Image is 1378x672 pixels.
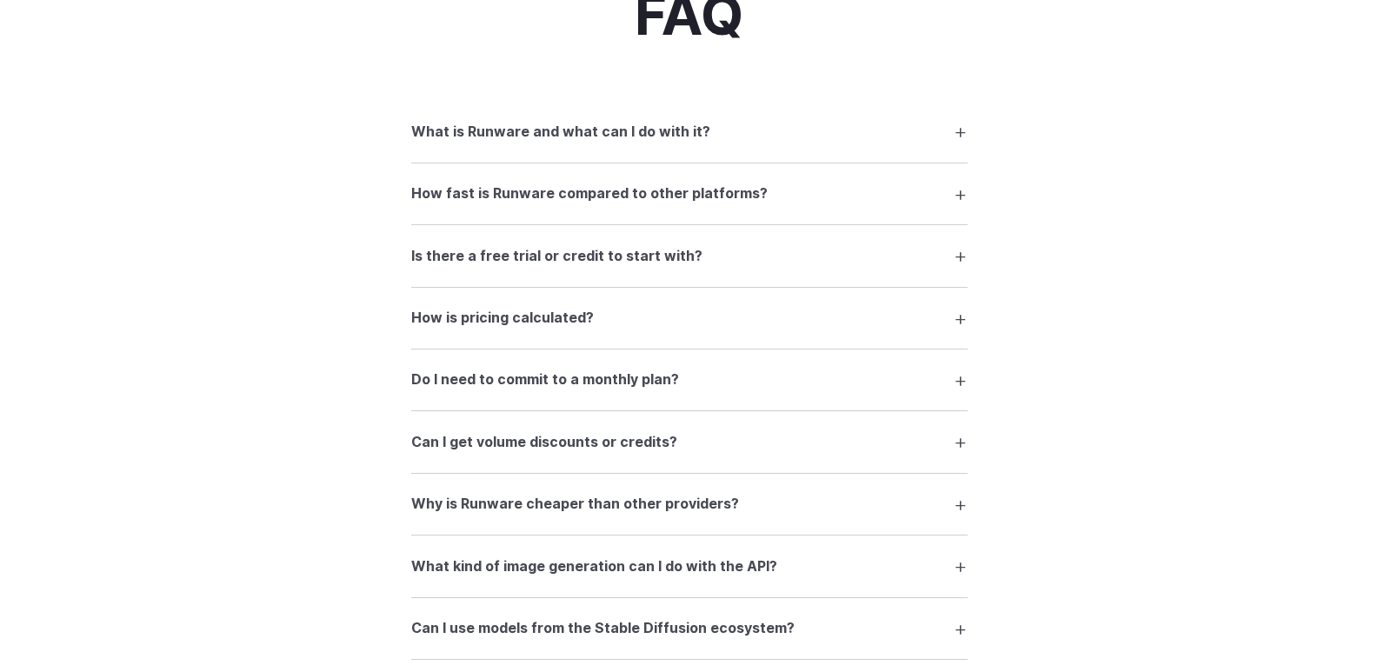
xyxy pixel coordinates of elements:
summary: Is there a free trial or credit to start with? [411,239,968,272]
h3: How is pricing calculated? [411,307,594,329]
summary: How fast is Runware compared to other platforms? [411,177,968,210]
h3: Can I use models from the Stable Diffusion ecosystem? [411,617,795,640]
summary: Do I need to commit to a monthly plan? [411,363,968,396]
summary: Can I use models from the Stable Diffusion ecosystem? [411,612,968,645]
h3: Do I need to commit to a monthly plan? [411,369,679,391]
summary: What kind of image generation can I do with the API? [411,549,968,582]
summary: Why is Runware cheaper than other providers? [411,488,968,521]
summary: How is pricing calculated? [411,302,968,335]
h3: Why is Runware cheaper than other providers? [411,493,739,516]
summary: Can I get volume discounts or credits? [411,425,968,458]
h3: What is Runware and what can I do with it? [411,121,710,143]
summary: What is Runware and what can I do with it? [411,115,968,148]
h3: How fast is Runware compared to other platforms? [411,183,768,205]
h3: What kind of image generation can I do with the API? [411,556,777,578]
h3: Is there a free trial or credit to start with? [411,245,702,268]
h3: Can I get volume discounts or credits? [411,431,677,454]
